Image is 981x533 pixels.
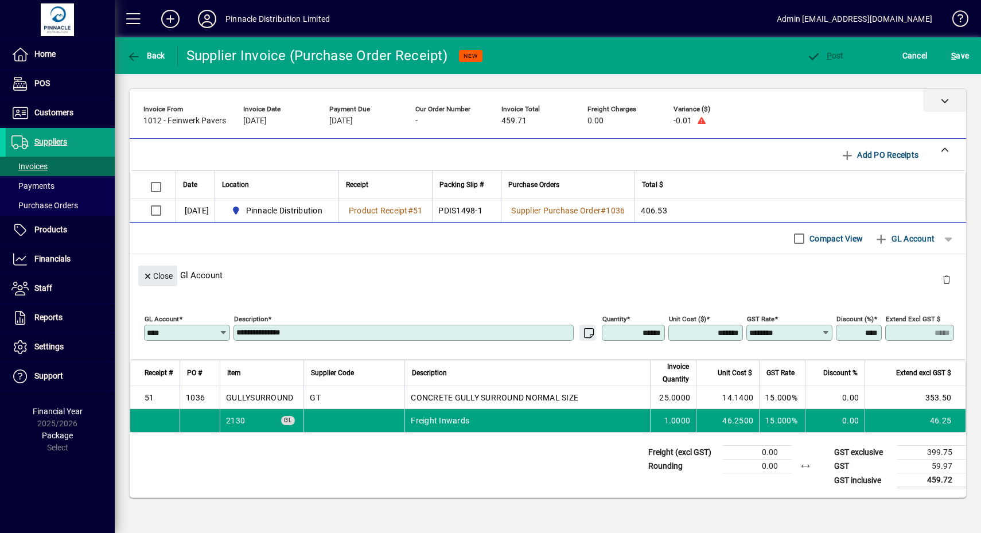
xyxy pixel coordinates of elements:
td: 406.53 [634,199,966,222]
a: Customers [6,99,115,127]
span: Description [412,367,447,379]
div: Admin [EMAIL_ADDRESS][DOMAIN_NAME] [777,10,932,28]
button: Post [804,45,847,66]
span: Close [143,267,173,286]
span: Supplier Purchase Order [511,206,601,215]
button: Back [124,45,168,66]
td: GST exclusive [828,446,897,460]
span: Home [34,49,56,59]
td: CONCRETE GULLY SURROUND NORMAL SIZE [404,386,650,409]
div: Receipt [346,178,426,191]
span: - [415,116,418,126]
td: PDIS1498-1 [432,199,501,222]
a: Support [6,362,115,391]
span: Receipt [346,178,368,191]
mat-label: Extend excl GST $ [886,315,940,323]
span: 1012 - Feinwerk Pavers [143,116,226,126]
span: Pinnacle Distribution [246,205,322,216]
a: Payments [6,176,115,196]
span: Extend excl GST $ [896,367,951,379]
td: Freight (excl GST) [643,446,723,460]
span: Products [34,225,67,234]
span: Receipt # [145,367,173,379]
td: 0.00 [805,386,865,409]
td: 25.0000 [650,386,696,409]
span: Suppliers [34,137,67,146]
span: Pinnacle Distribution [227,204,327,217]
a: Supplier Purchase Order#1036 [507,204,629,217]
span: GL Account [874,229,935,248]
span: Add PO Receipts [840,146,918,164]
td: 46.25 [865,409,966,432]
td: 15.000% [759,409,805,432]
button: Delete [933,266,960,293]
button: Cancel [900,45,931,66]
span: GST Rate [766,367,795,379]
span: Support [34,371,63,380]
span: Customers [34,108,73,117]
span: 0.00 [587,116,604,126]
button: Profile [189,9,225,29]
td: 51 [130,386,180,409]
td: GST inclusive [828,473,897,488]
td: 15.000% [759,386,805,409]
button: Save [948,45,972,66]
span: # [601,206,606,215]
span: PO # [187,367,202,379]
div: Total $ [642,178,951,191]
span: Location [222,178,249,191]
a: Product Receipt#51 [345,204,427,217]
a: Settings [6,333,115,361]
span: [DATE] [243,116,267,126]
a: Purchase Orders [6,196,115,215]
span: Invoices [11,162,48,171]
span: S [951,51,956,60]
a: Products [6,216,115,244]
span: GL [284,417,292,423]
td: Freight Inwards [404,409,650,432]
td: 353.50 [865,386,966,409]
div: Supplier Invoice (Purchase Order Receipt) [186,46,447,65]
span: Date [183,178,197,191]
button: Add [152,9,189,29]
td: 0.00 [805,409,865,432]
a: Reports [6,304,115,332]
a: Home [6,40,115,69]
mat-label: Unit Cost ($) [669,315,706,323]
td: 14.1400 [696,386,759,409]
span: [DATE] [329,116,353,126]
span: Financial Year [33,407,83,416]
span: 51 [413,206,423,215]
span: POS [34,79,50,88]
td: 399.75 [897,446,966,460]
span: Back [127,51,165,60]
span: NEW [464,52,478,60]
span: Staff [34,283,52,293]
app-page-header-button: Delete [933,274,960,285]
mat-label: GST rate [747,315,774,323]
span: Packing Slip # [439,178,484,191]
td: 459.72 [897,473,966,488]
span: Discount % [823,367,858,379]
button: GL Account [869,228,940,249]
div: GULLYSURROUND [226,392,293,403]
td: Rounding [643,460,723,473]
span: Cancel [902,46,928,65]
span: -0.01 [674,116,692,126]
span: Item [227,367,241,379]
span: Financials [34,254,71,263]
td: 46.2500 [696,409,759,432]
span: Supplier Code [311,367,354,379]
div: Date [183,178,208,191]
span: Payments [11,181,54,190]
div: Gl Account [130,254,966,296]
mat-label: Discount (%) [836,315,874,323]
span: # [408,206,413,215]
td: 0.00 [723,446,792,460]
app-page-header-button: Back [115,45,178,66]
span: Product Receipt [349,206,408,215]
td: 1.0000 [650,409,696,432]
button: Add PO Receipts [836,145,923,165]
span: ost [807,51,844,60]
mat-label: Description [234,315,268,323]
